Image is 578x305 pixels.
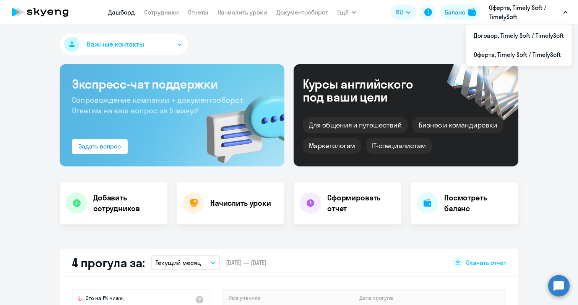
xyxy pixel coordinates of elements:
[79,142,121,151] div: Задать вопрос
[195,81,284,166] img: bg-img
[485,3,572,21] button: Оферта, Timely Soft / TimelySoft
[72,255,145,270] h2: 4 прогула за:
[72,95,245,115] span: Сопровождение компании + документооборот. Ответим на ваш вопрос за 5 минут!
[188,8,208,16] a: Отчеты
[396,8,403,17] span: RU
[337,8,349,17] span: Ещё
[86,295,124,304] span: Это на 1% ниже,
[218,8,267,16] a: Начислить уроки
[366,138,432,154] div: IT-специалистам
[226,258,266,267] span: [DATE] — [DATE]
[303,138,361,154] div: Маркетологам
[108,8,135,16] a: Дашборд
[93,192,161,214] h4: Добавить сотрудников
[156,258,201,267] p: Текущий месяц
[303,77,433,103] div: Курсы английского под ваши цели
[72,76,272,92] h3: Экспресс-чат поддержки
[303,117,408,133] div: Для общения и путешествий
[151,255,220,270] button: Текущий месяц
[466,258,506,267] span: Скачать отчет
[468,8,476,16] img: balance
[337,5,356,20] button: Ещё
[444,192,512,214] h4: Посмотреть баланс
[327,192,395,214] h4: Сформировать отчет
[412,117,503,133] div: Бизнес и командировки
[276,8,328,16] a: Документооборот
[144,8,179,16] a: Сотрудники
[87,39,144,49] span: Важные контакты
[72,139,128,154] button: Задать вопрос
[60,34,188,55] button: Важные контакты
[210,198,271,208] h4: Начислить уроки
[445,8,465,17] div: Баланс
[489,3,560,21] p: Оферта, Timely Soft / TimelySoft
[466,24,572,66] ul: Ещё
[440,5,481,20] button: Балансbalance
[391,5,416,20] button: RU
